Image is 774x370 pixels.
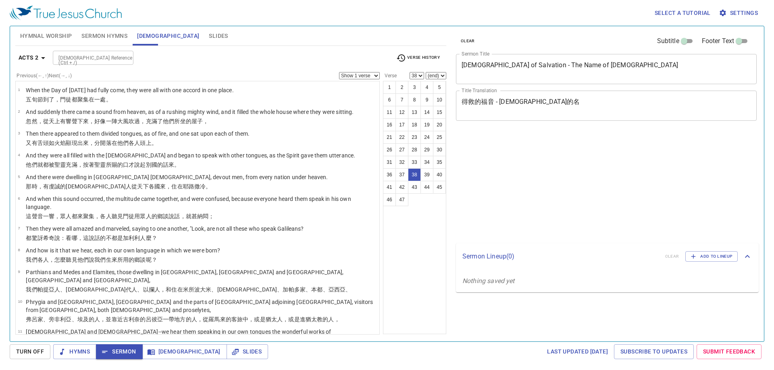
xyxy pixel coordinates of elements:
[137,183,211,190] wg575: 天
[43,161,180,168] wg2532: 都
[37,118,209,124] wg869: ，從
[17,73,72,78] label: Previous (←, ↑) Next (→, ↓)
[129,118,208,124] wg4157: 吹過
[112,140,157,146] wg2523: 在
[177,286,352,293] wg2730: 在米所波大米
[77,256,157,263] wg191: 他們說我們
[60,161,180,168] wg40: 靈
[117,140,157,146] wg1909: 他們
[433,118,446,131] button: 20
[26,108,354,116] p: And suddenly there came a sound from heaven, as of a rushing mighty wind, and it filled the whole...
[266,316,340,322] wg5037: 猶太人
[55,53,118,62] input: Type Bible Reference
[94,213,214,219] wg4905: ，各
[408,181,421,194] button: 43
[283,316,340,322] wg2453: ，或是
[657,36,679,46] span: Subtitle
[77,118,209,124] wg2279: 下來
[408,143,421,156] button: 28
[183,183,212,190] wg1722: 耶路撒冷
[186,316,340,322] wg3313: 的人，從羅馬
[453,129,697,240] iframe: from-child
[146,161,180,168] wg756: 別國
[32,140,157,146] wg2532: 有舌頭
[49,161,180,168] wg537: 被聖
[211,286,351,293] wg3318: 、[DEMOGRAPHIC_DATA]
[456,243,759,270] div: Sermon Lineup(0)clearAdd to Lineup
[420,143,433,156] button: 29
[395,106,408,119] button: 12
[18,248,20,252] span: 8
[26,285,377,294] p: 我們帕提亞人
[433,131,446,144] button: 25
[408,81,421,94] button: 3
[157,161,180,168] wg2087: 的話
[131,183,211,190] wg435: 從
[395,81,408,94] button: 2
[54,140,157,146] wg5616: 火焰
[26,195,377,211] p: And when this sound occurred, the multitude came together, and were confused, because everyone he...
[89,96,112,103] wg3661: 在
[18,299,22,304] span: 10
[15,50,51,65] button: Acts 2
[334,316,340,322] wg4339: ，
[117,235,157,241] wg3956: 是
[177,183,212,190] wg2730: 在
[106,235,157,241] wg2980: 不
[180,213,214,219] wg2980: ，就
[18,269,20,274] span: 9
[685,251,738,262] button: Add to Lineup
[171,286,351,293] wg2532: 住
[697,344,762,359] a: Submit Feedback
[140,161,180,168] wg2980: 起
[26,328,377,344] p: [DEMOGRAPHIC_DATA] and [DEMOGRAPHIC_DATA]--we hear them speaking in our own tongues the wonderful...
[456,36,480,46] button: clear
[26,173,328,181] p: And there were dwelling in [GEOGRAPHIC_DATA] [DEMOGRAPHIC_DATA], devout men, from every nation un...
[383,106,396,119] button: 11
[49,256,157,263] wg1538: ，怎麼
[233,347,262,357] span: Slides
[383,93,396,106] button: 6
[408,168,421,181] button: 38
[462,61,751,76] textarea: [DEMOGRAPHIC_DATA] of Salvation - The Name of [DEMOGRAPHIC_DATA]
[277,286,351,293] wg2449: 、加帕多家
[420,131,433,144] button: 24
[383,131,396,144] button: 21
[383,73,397,78] label: Verse
[20,31,72,41] span: Hymnal Worship
[134,256,157,263] wg3739: 鄉談
[32,235,157,241] wg3956: 驚訝
[26,86,233,94] p: When the Day of [DATE] had fully come, they were all with one accord in one place.
[149,183,212,190] wg5259: 各
[323,286,352,293] wg4195: 、亞西亞
[26,315,377,323] p: 弗呂家
[169,213,214,219] wg1258: 說話
[94,96,111,103] wg1909: 一處
[112,316,340,322] wg2532: 靠近
[408,156,421,169] button: 33
[169,161,180,168] wg1100: 來。
[544,344,611,359] a: Last updated [DATE]
[142,344,227,359] button: [DEMOGRAPHIC_DATA]
[26,234,304,242] p: 都
[66,161,180,168] wg4151: 充滿
[117,256,157,263] wg1080: 所用的
[655,8,711,18] span: Select a tutorial
[157,213,214,219] wg2398: 鄉談
[18,87,20,92] span: 1
[383,156,396,169] button: 31
[112,213,214,219] wg1520: 聽見
[123,235,157,241] wg1526: 加利利人
[106,96,112,103] wg846: 。
[26,130,250,138] p: Then there appeared to them divided tongues, as of fire, and one sat upon each of them.
[395,143,408,156] button: 27
[395,193,408,206] button: 47
[383,193,396,206] button: 46
[49,183,211,190] wg2258: 虔誠的
[408,93,421,106] button: 8
[26,95,233,103] p: 五旬節
[66,256,157,263] wg4459: 聽見
[18,153,20,157] span: 4
[89,118,208,124] wg1096: ，好像
[43,316,340,322] wg5435: 、旁非利亞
